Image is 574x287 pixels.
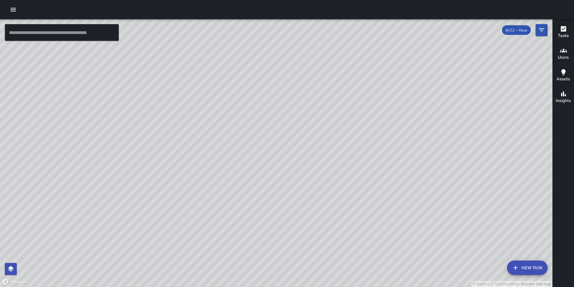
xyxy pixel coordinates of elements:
h6: Tasks [558,32,569,39]
h6: Assets [557,76,570,82]
span: 8/22 — Now [502,28,531,33]
button: Users [553,43,574,65]
button: New Task [507,261,548,275]
button: Assets [553,65,574,87]
button: Filters [536,24,548,36]
button: Insights [553,87,574,108]
h6: Insights [556,97,571,104]
h6: Users [558,54,569,61]
button: Tasks [553,22,574,43]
